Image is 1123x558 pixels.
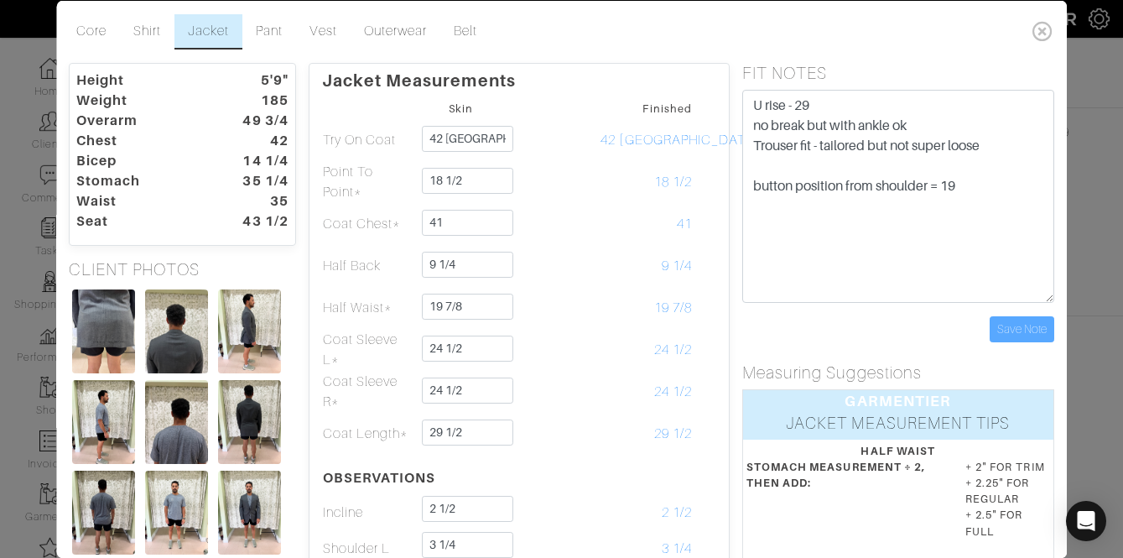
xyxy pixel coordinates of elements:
[322,328,415,370] td: Coat Sleeve L*
[322,160,415,202] td: Point To Point*
[322,244,415,286] td: Half Back
[145,289,208,373] img: xvWMsuBweQVPKT7CMryQ8Qve
[72,470,135,554] img: p2KKhyWryX2rTPx49UWAPdwP
[69,258,296,279] h5: CLIENT PHOTOS
[654,383,692,399] span: 24 1/2
[297,13,351,49] a: Vest
[677,216,692,231] span: 41
[64,70,222,90] dt: Height
[743,411,1053,439] div: JACKET MEASUREMENT TIPS
[734,458,953,545] dt: STOMACH MEASUREMENT ÷ 2, THEN ADD:
[222,90,301,110] dt: 185
[222,190,301,211] dt: 35
[72,289,135,373] img: SgEefn7AiAVgmTKJoyxZJ5kz
[742,362,1054,382] h5: Measuring Suggestions
[64,130,222,150] dt: Chest
[63,13,120,49] a: Core
[64,110,222,130] dt: Overarm
[654,342,692,357] span: 24 1/2
[243,13,297,49] a: Pant
[746,442,1050,458] div: HALF WAIST
[145,379,208,463] img: 29vZbV5nB78i3AFFnFA6bpQS
[449,102,473,114] small: Skin
[742,62,1054,82] h5: FIT NOTES
[222,110,301,130] dt: 49 3/4
[990,316,1054,342] input: Save Note
[64,150,222,170] dt: Bicep
[441,13,491,49] a: Belt
[322,63,716,90] p: Jacket Measurements
[222,70,301,90] dt: 5'9"
[218,470,281,554] img: qGTTouEXfQ1T27ddSEk2ibgX
[1066,501,1106,541] div: Open Intercom Messenger
[662,258,692,273] span: 9 1/4
[64,190,222,211] dt: Waist
[120,13,174,49] a: Shirt
[743,389,1053,411] div: GARMENTIER
[222,150,301,170] dt: 14 1/4
[601,132,760,147] span: 42 [GEOGRAPHIC_DATA]
[662,505,692,520] span: 2 1/2
[218,289,281,373] img: nNcFsza8E33P8DT1BRFS92Pf
[322,370,415,412] td: Coat Sleeve R*
[322,286,415,328] td: Half Waist*
[64,90,222,110] dt: Weight
[322,202,415,244] td: Coat Chest*
[322,454,415,494] th: OBSERVATIONS
[145,470,208,554] img: BQ3tSfk3X9dSMpzTxotdz6Vw
[72,379,135,463] img: p69efJrr5WYeUvv2WfyqikFd
[64,211,222,231] dt: Seat
[64,170,222,190] dt: Stomach
[351,13,440,49] a: Outerwear
[174,13,242,49] a: Jacket
[643,102,692,114] small: Finished
[953,458,1063,539] dd: + 2" FOR TRIM + 2.25" FOR REGULAR + 2.5" FOR FULL
[662,541,692,556] span: 3 1/4
[322,118,415,160] td: Try On Coat
[742,89,1054,302] textarea: U rise - 29 no break but with ankle ok Trouser fit - tailored but not super loose button position...
[322,494,415,530] td: Incline
[322,412,415,454] td: Coat Length*
[222,170,301,190] dt: 35 1/4
[654,425,692,441] span: 29 1/2
[218,379,281,463] img: Zjboz24AwfBxXkRiHUbtuTws
[654,300,692,315] span: 19 7/8
[222,211,301,231] dt: 43 1/2
[222,130,301,150] dt: 42
[654,174,692,189] span: 18 1/2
